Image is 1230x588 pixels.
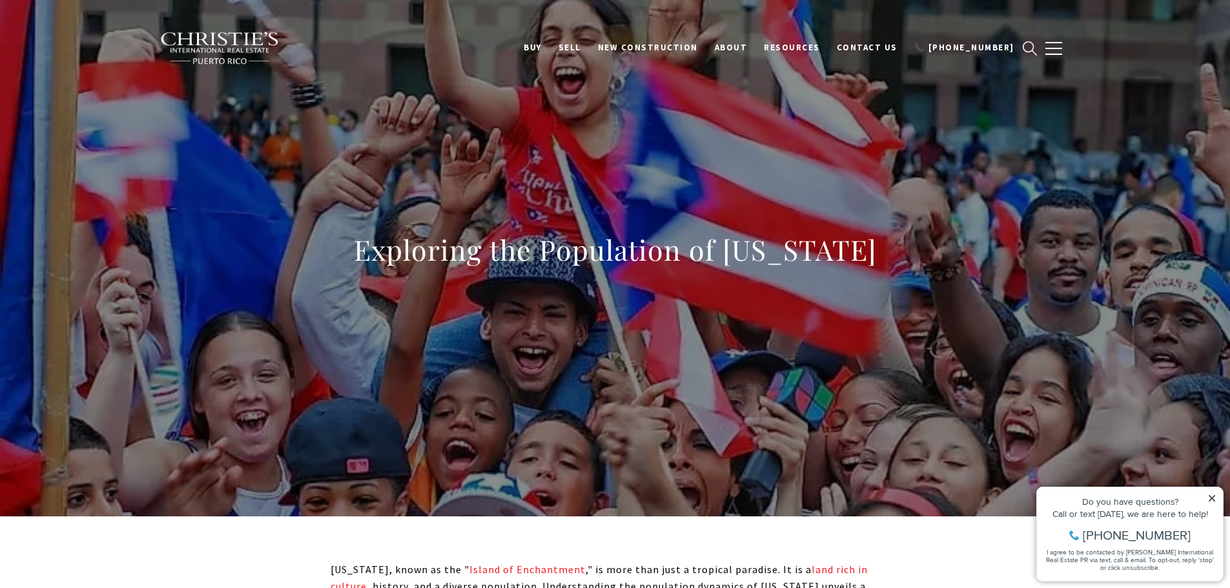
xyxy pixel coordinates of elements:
[837,42,897,53] span: Contact Us
[14,41,187,50] div: Call or text [DATE], we are here to help!
[354,232,877,268] h1: Exploring the Population of [US_STATE]
[1037,30,1071,67] button: button
[914,42,1014,53] span: 📞 [PHONE_NUMBER]
[1023,41,1037,56] a: search
[598,42,698,53] span: New Construction
[515,35,550,60] a: BUY
[906,35,1023,60] a: call 9393373000
[589,35,706,60] a: New Construction
[14,29,187,38] div: Do you have questions?
[469,563,586,576] a: Island of Enchantment - open in a new tab
[550,35,589,60] a: SELL
[16,79,184,104] span: I agree to be contacted by [PERSON_NAME] International Real Estate PR via text, call & email. To ...
[828,35,906,60] a: Contact Us
[706,35,756,60] a: About
[755,35,828,60] a: Resources
[53,61,161,74] span: [PHONE_NUMBER]
[160,32,280,65] img: Christie's International Real Estate black text logo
